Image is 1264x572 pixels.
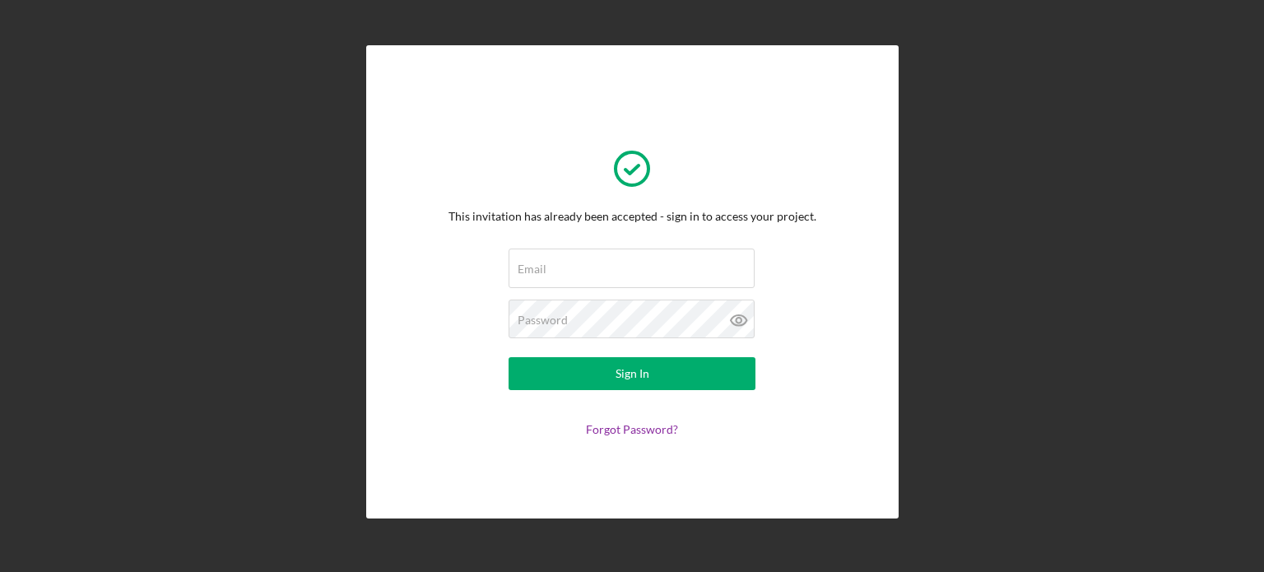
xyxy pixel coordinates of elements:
label: Password [518,314,568,327]
label: Email [518,263,546,276]
button: Sign In [509,357,755,390]
a: Forgot Password? [586,422,678,436]
div: Sign In [616,357,649,390]
div: This invitation has already been accepted - sign in to access your project. [448,210,816,223]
